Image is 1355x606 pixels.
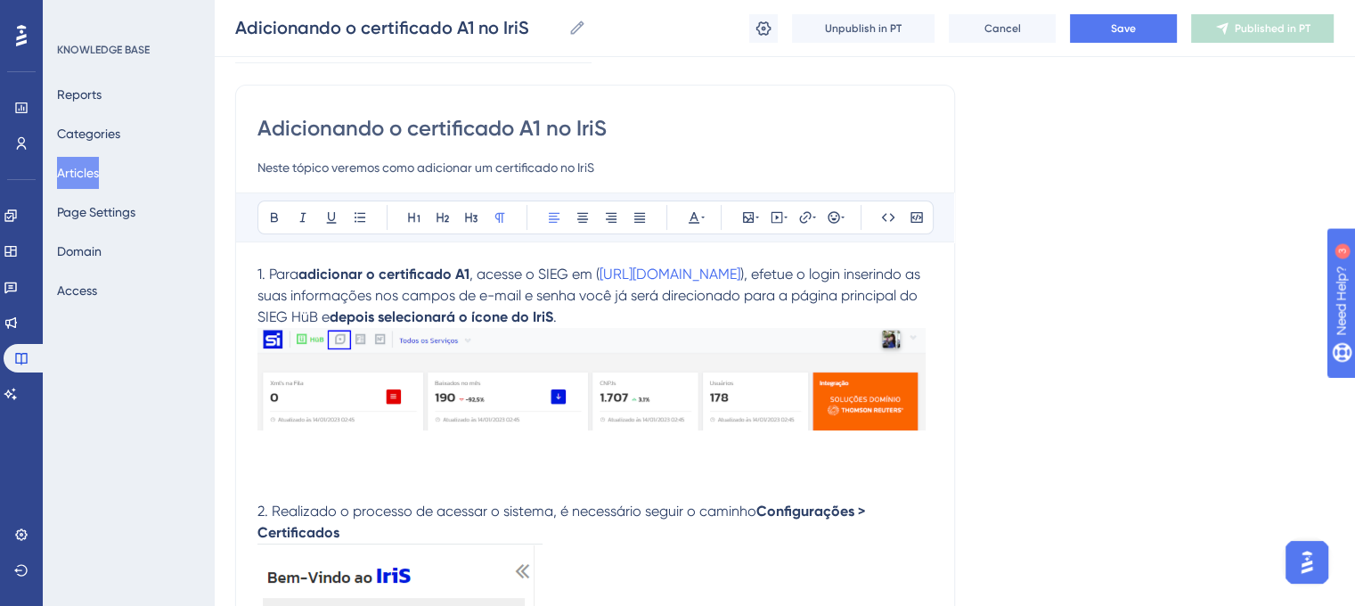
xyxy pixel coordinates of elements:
span: Save [1111,21,1136,36]
span: 1. Para [257,266,298,283]
button: Page Settings [57,196,135,228]
span: Published in PT [1235,21,1310,36]
input: Article Description [257,157,933,178]
button: Reports [57,78,102,111]
input: Article Name [235,15,561,40]
a: [URL][DOMAIN_NAME] [600,266,740,283]
span: Need Help? [42,4,111,26]
strong: adicionar o certificado A1 [298,266,469,283]
button: Unpublish in PT [792,14,935,43]
span: 2. Realizado o processo de acessar o sistema, é necessário seguir o caminho [257,503,756,520]
button: Domain [57,235,102,267]
button: Cancel [949,14,1056,43]
div: 3 [124,9,129,23]
button: Categories [57,118,120,150]
button: Published in PT [1191,14,1334,43]
span: , acesse o SIEG em ( [469,266,600,283]
span: Cancel [984,21,1021,36]
span: ), efetue o login inserindo as suas informações nos campos de e-mail e senha você já será direcio... [257,266,924,325]
strong: depois selecionará o ícone do IriS [330,308,553,325]
span: Unpublish in PT [825,21,902,36]
button: Articles [57,157,99,189]
button: Access [57,274,97,307]
div: KNOWLEDGE BASE [57,43,150,57]
iframe: UserGuiding AI Assistant Launcher [1280,536,1334,589]
span: . [553,308,557,325]
button: Save [1070,14,1177,43]
input: Article Title [257,114,933,143]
